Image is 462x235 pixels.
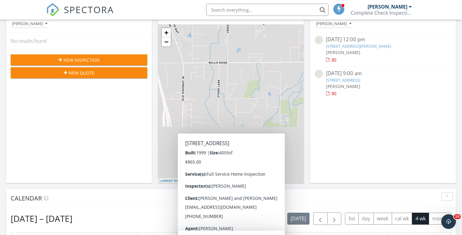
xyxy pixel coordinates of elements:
span: 10 [454,214,461,219]
div: | [158,178,235,183]
img: streetview [315,70,323,78]
iframe: Intercom live chat [441,214,456,229]
span: SPECTORA [64,3,114,16]
a: [DATE] 12:00 pm [STREET_ADDRESS][PERSON_NAME] [PERSON_NAME] [315,36,451,63]
button: [DATE] [287,213,310,225]
a: [STREET_ADDRESS][PERSON_NAME] [326,43,391,49]
button: [PERSON_NAME] [315,20,353,28]
div: No results found [6,33,152,49]
button: cal wk [392,213,413,225]
div: [PERSON_NAME] [368,4,407,10]
button: Next [327,212,342,225]
button: New Quote [11,67,147,78]
button: [PERSON_NAME] [11,20,49,28]
a: Zoom in [162,28,171,37]
div: [PERSON_NAME] [12,22,47,26]
button: day [358,213,374,225]
button: New Inspection [11,54,147,65]
img: The Best Home Inspection Software - Spectora [46,3,60,17]
h2: [DATE] – [DATE] [11,212,72,225]
div: Complete Check Inspections, LLC [351,10,412,16]
button: month [429,213,451,225]
a: © OpenStreetMap contributors [188,179,233,182]
a: Zoom out [162,37,171,46]
div: [DATE] 9:00 am [326,70,440,77]
input: Search everything... [206,4,328,16]
a: [DATE] 9:00 am [STREET_ADDRESS] [PERSON_NAME] [315,70,451,97]
button: week [373,213,392,225]
a: Leaflet [159,179,170,182]
span: [PERSON_NAME] [326,83,360,89]
a: SPECTORA [46,8,114,21]
a: [STREET_ADDRESS] [326,77,360,83]
span: New Inspection [64,57,100,63]
button: 4 wk [412,213,429,225]
span: [PERSON_NAME] [326,50,360,55]
div: [PERSON_NAME] [316,22,351,26]
div: [DATE] 12:00 pm [326,36,440,43]
button: Previous [313,212,328,225]
span: Calendar [11,194,42,202]
a: © MapTiler [170,179,187,182]
button: list [345,213,359,225]
img: streetview [315,36,323,44]
span: New Quote [69,70,94,76]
